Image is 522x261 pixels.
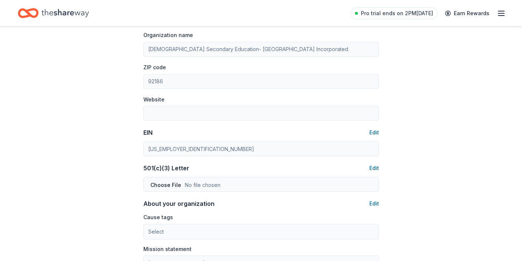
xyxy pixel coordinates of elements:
[143,31,193,39] label: Organization name
[18,4,89,22] a: Home
[143,128,153,137] div: EIN
[143,214,173,221] label: Cause tags
[143,199,215,208] div: About your organization
[148,227,164,236] span: Select
[369,128,379,137] button: Edit
[143,164,189,173] div: 501(c)(3) Letter
[143,224,379,240] button: Select
[143,245,192,253] label: Mission statement
[369,199,379,208] button: Edit
[143,141,379,156] input: 12-3456789
[440,7,494,20] a: Earn Rewards
[369,164,379,173] button: Edit
[143,74,379,89] input: 12345 (U.S. only)
[143,64,166,71] label: ZIP code
[361,9,433,18] span: Pro trial ends on 2PM[DATE]
[350,7,438,19] a: Pro trial ends on 2PM[DATE]
[143,96,164,103] label: Website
